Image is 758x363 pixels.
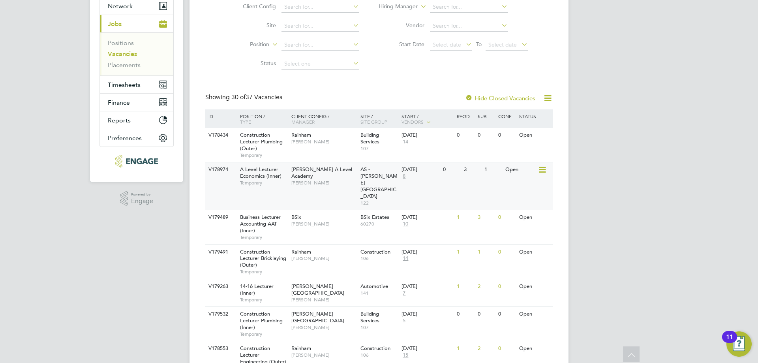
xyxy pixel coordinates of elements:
span: Temporary [240,269,287,275]
div: 1 [455,341,475,356]
span: 107 [360,324,398,331]
span: Powered by [131,191,153,198]
span: Temporary [240,234,287,241]
span: 106 [360,255,398,261]
div: Start / [400,109,455,129]
div: 0 [496,279,517,294]
label: Site [231,22,276,29]
div: 0 [496,341,517,356]
div: 0 [496,210,517,225]
span: Reports [108,117,131,124]
a: Powered byEngage [120,191,154,206]
div: V179532 [206,307,234,322]
span: 60270 [360,221,398,227]
div: Status [517,109,552,123]
button: Jobs [100,15,173,32]
span: [PERSON_NAME][GEOGRAPHIC_DATA] [291,283,344,296]
span: 14 [402,139,409,145]
span: [PERSON_NAME] [291,139,356,145]
div: 3 [462,162,482,177]
label: Start Date [379,41,424,48]
span: BSix Estates [360,214,389,220]
div: 0 [496,128,517,143]
span: AS - [PERSON_NAME][GEOGRAPHIC_DATA] [360,166,398,199]
div: Jobs [100,32,173,75]
span: Building Services [360,310,379,324]
div: 1 [455,279,475,294]
span: Construction [360,345,390,352]
div: 3 [476,210,496,225]
div: Open [517,210,552,225]
span: Site Group [360,118,387,125]
div: V178553 [206,341,234,356]
div: 0 [496,307,517,322]
span: Rainham [291,132,311,138]
div: Client Config / [289,109,358,128]
div: 0 [455,307,475,322]
div: 0 [476,307,496,322]
span: Temporary [240,297,287,303]
span: [PERSON_NAME][GEOGRAPHIC_DATA] [291,310,344,324]
span: 106 [360,352,398,358]
span: [PERSON_NAME] [291,324,356,331]
span: BSix [291,214,301,220]
label: Vendor [379,22,424,29]
div: 2 [476,279,496,294]
div: 0 [441,162,462,177]
span: Construction Lecturer Bricklaying (Outer) [240,248,286,269]
div: 1 [482,162,503,177]
div: Reqd [455,109,475,123]
div: Open [517,307,552,322]
label: Hide Closed Vacancies [465,94,535,102]
span: Temporary [240,180,287,186]
span: Network [108,2,133,10]
span: [PERSON_NAME] [291,297,356,303]
input: Search for... [281,21,359,32]
span: Building Services [360,132,379,145]
span: 14-16 Lecturer (Inner) [240,283,274,296]
div: [DATE] [402,132,453,139]
a: Placements [108,61,141,69]
span: 10 [402,221,409,228]
div: Showing [205,93,284,102]
button: Reports [100,111,173,129]
span: Construction [360,248,390,255]
div: V179489 [206,210,234,225]
button: Open Resource Center, 11 new notifications [726,331,752,357]
div: [DATE] [402,249,453,256]
div: [DATE] [402,214,453,221]
div: 0 [455,128,475,143]
span: 14 [402,255,409,262]
a: Vacancies [108,50,137,58]
div: V179263 [206,279,234,294]
span: Construction Lecturer Plumbing (Outer) [240,132,283,152]
span: [PERSON_NAME] [291,221,356,227]
div: Open [503,162,538,177]
div: V178974 [206,162,234,177]
div: [DATE] [402,283,453,290]
span: Timesheets [108,81,141,88]
span: 7 [402,290,407,297]
div: 1 [455,210,475,225]
span: [PERSON_NAME] [291,352,356,358]
span: 8 [402,173,407,180]
span: [PERSON_NAME] [291,180,356,186]
span: Type [240,118,251,125]
span: Manager [291,118,315,125]
button: Preferences [100,129,173,147]
input: Search for... [430,21,508,32]
div: 11 [726,337,733,347]
span: [PERSON_NAME] [291,255,356,261]
span: Jobs [108,20,122,28]
div: 2 [476,341,496,356]
button: Timesheets [100,76,173,93]
span: 15 [402,352,409,359]
div: 1 [476,245,496,260]
img: xede-logo-retina.png [115,155,158,167]
a: Go to home page [99,155,174,167]
div: Open [517,341,552,356]
div: Open [517,128,552,143]
span: Rainham [291,248,311,255]
div: 0 [476,128,496,143]
span: 37 Vacancies [231,93,282,101]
